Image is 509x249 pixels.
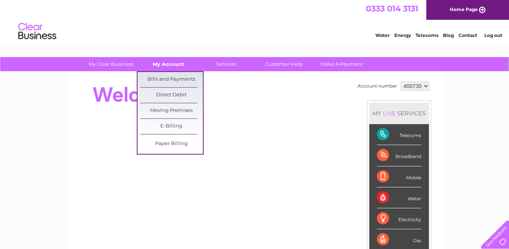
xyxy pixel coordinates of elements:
[375,32,390,38] a: Water
[253,57,315,71] a: Customer Help
[458,32,477,38] a: Contact
[394,32,411,38] a: Energy
[310,57,373,71] a: Make A Payment
[140,103,203,118] a: Moving Premises
[377,208,421,229] div: Electricity
[377,124,421,145] div: Telecoms
[381,110,397,117] div: LIVE
[76,4,435,37] div: Clear Business is a trading name of Verastar Limited (registered in [GEOGRAPHIC_DATA] No. 3667643...
[416,32,438,38] a: Telecoms
[377,166,421,187] div: Mobile
[140,119,203,134] a: E-Billing
[366,4,418,13] a: 0333 014 3131
[443,32,454,38] a: Blog
[195,57,258,71] a: Services
[377,145,421,166] div: Broadband
[369,102,429,124] div: MY SERVICES
[484,32,502,38] a: Log out
[137,57,200,71] a: My Account
[356,80,399,93] td: Account number
[18,20,57,43] img: logo.png
[140,88,203,103] a: Direct Debit
[79,57,142,71] a: My Clear Business
[377,187,421,208] div: Water
[140,72,203,87] a: Bills and Payments
[140,136,203,152] a: Paper Billing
